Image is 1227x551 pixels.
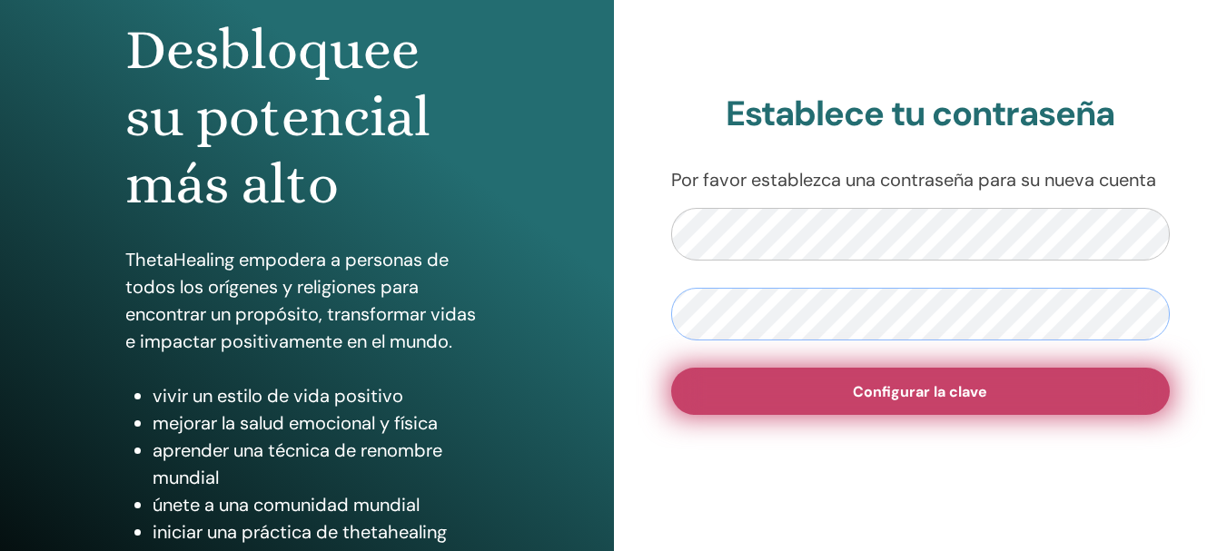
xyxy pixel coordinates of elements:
[153,409,489,437] li: mejorar la salud emocional y física
[153,518,489,546] li: iniciar una práctica de thetahealing
[153,382,489,409] li: vivir un estilo de vida positivo
[153,491,489,518] li: únete a una comunidad mundial
[671,93,1171,135] h2: Establece tu contraseña
[671,368,1171,415] button: Configurar la clave
[125,246,489,355] p: ThetaHealing empodera a personas de todos los orígenes y religiones para encontrar un propósito, ...
[853,382,987,401] span: Configurar la clave
[153,437,489,491] li: aprender una técnica de renombre mundial
[125,16,489,219] h1: Desbloquee su potencial más alto
[671,166,1171,193] p: Por favor establezca una contraseña para su nueva cuenta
